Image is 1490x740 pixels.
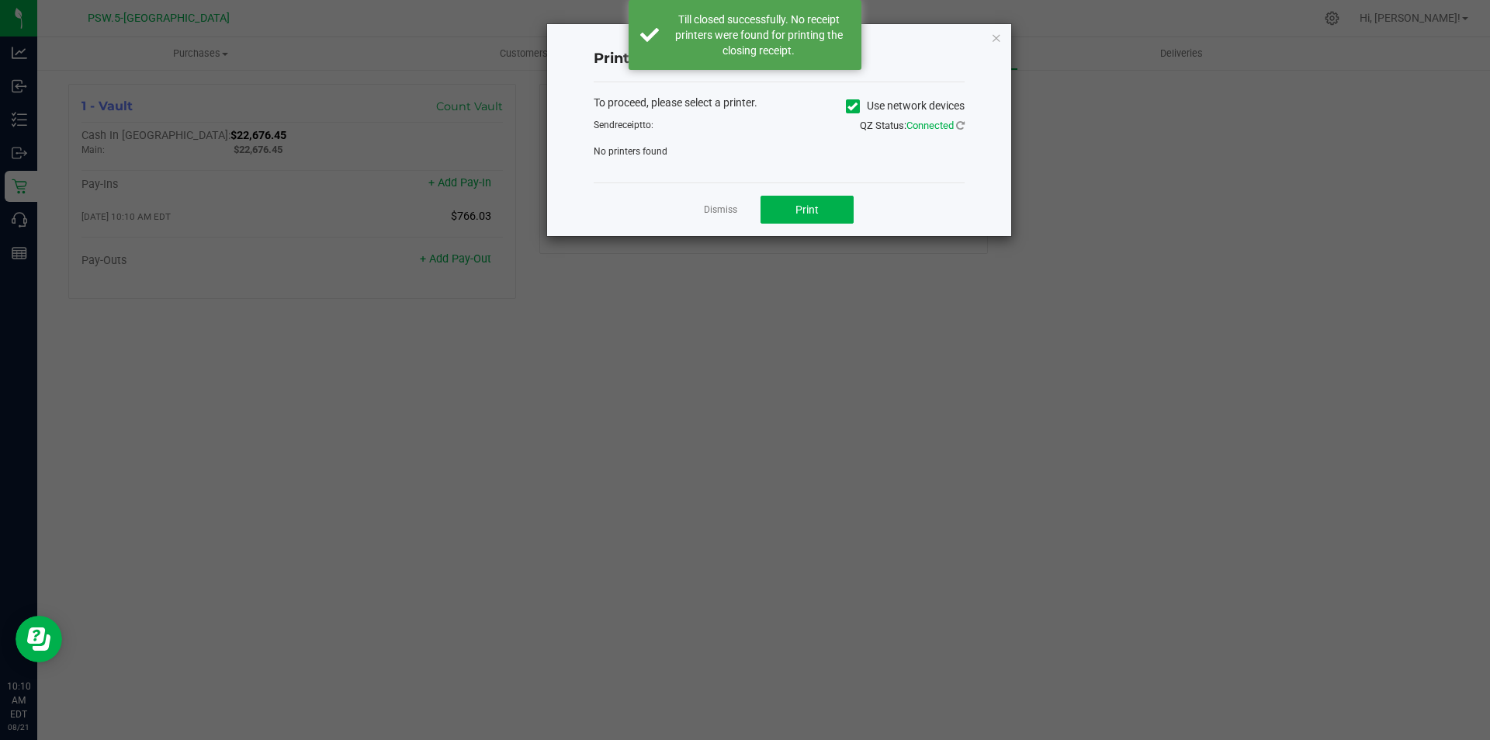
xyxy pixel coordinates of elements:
a: Dismiss [704,203,737,217]
span: Connected [906,120,954,131]
button: Print [761,196,854,224]
span: No printers found [594,146,667,157]
span: receipt [615,120,643,130]
div: To proceed, please select a printer. [582,95,976,118]
span: Send to: [594,120,653,130]
label: Use network devices [846,98,965,114]
div: Till closed successfully. No receipt printers were found for printing the closing receipt. [667,12,850,58]
h4: Print [594,49,965,69]
iframe: Resource center [16,616,62,662]
span: QZ Status: [860,120,965,131]
span: Print [795,203,819,216]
